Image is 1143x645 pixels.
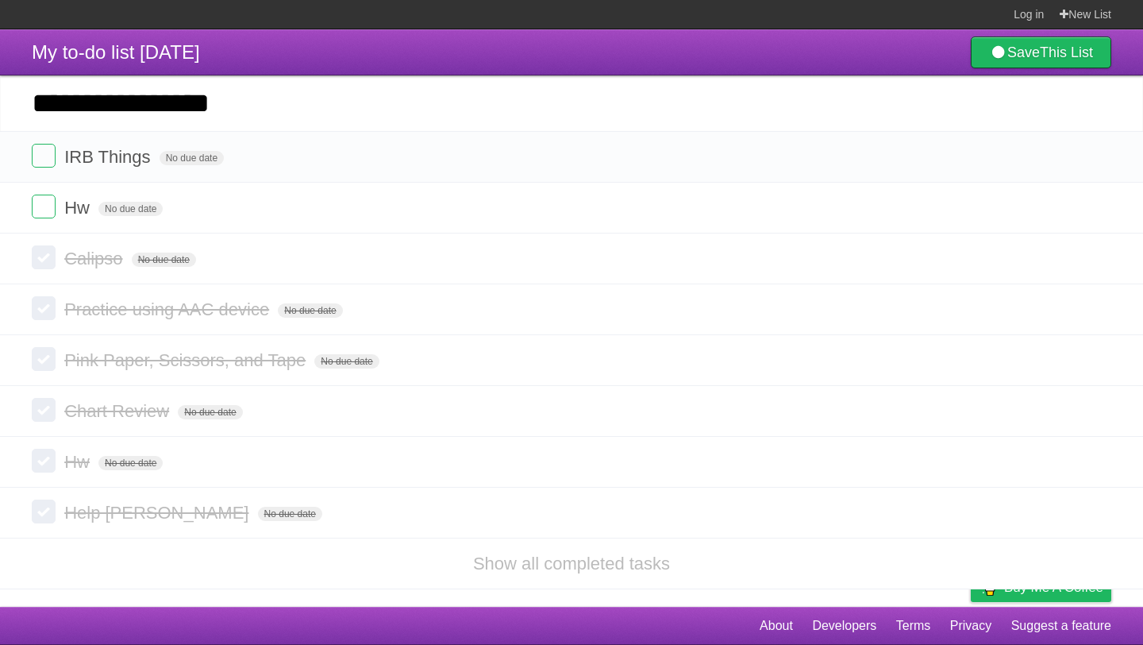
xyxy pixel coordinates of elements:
span: Help [PERSON_NAME] [64,503,252,523]
span: No due date [278,303,342,318]
a: Developers [812,611,876,641]
span: No due date [98,456,163,470]
label: Done [32,245,56,269]
span: No due date [132,253,196,267]
label: Done [32,195,56,218]
span: No due date [98,202,163,216]
span: No due date [160,151,224,165]
span: No due date [314,354,379,369]
span: Hw [64,198,94,218]
label: Done [32,144,56,168]
a: Privacy [950,611,991,641]
label: Done [32,500,56,523]
span: IRB Things [64,147,154,167]
span: Practice using AAC device [64,299,273,319]
span: No due date [178,405,242,419]
span: No due date [258,507,322,521]
a: Show all completed tasks [473,554,670,574]
span: Buy me a coffee [1004,574,1103,601]
span: My to-do list [DATE] [32,41,200,63]
b: This List [1040,44,1093,60]
label: Done [32,449,56,473]
label: Done [32,347,56,371]
label: Done [32,296,56,320]
a: Suggest a feature [1011,611,1111,641]
label: Done [32,398,56,422]
a: SaveThis List [971,37,1111,68]
a: Terms [896,611,931,641]
span: Hw [64,452,94,472]
span: Pink Paper, Scissors, and Tape [64,350,310,370]
span: Calipso [64,249,126,268]
span: Chart Review [64,401,173,421]
a: About [760,611,793,641]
